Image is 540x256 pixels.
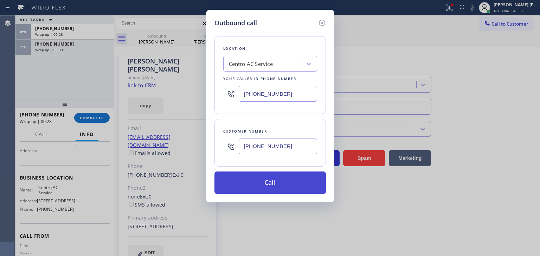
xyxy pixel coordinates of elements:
div: Your caller id phone number [223,75,317,82]
div: Customer number [223,128,317,135]
button: Call [214,171,326,194]
h5: Outbound call [214,18,257,28]
div: Centro AC Service [229,60,273,68]
div: Location [223,45,317,52]
input: (123) 456-7890 [239,86,317,102]
input: (123) 456-7890 [239,139,317,154]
